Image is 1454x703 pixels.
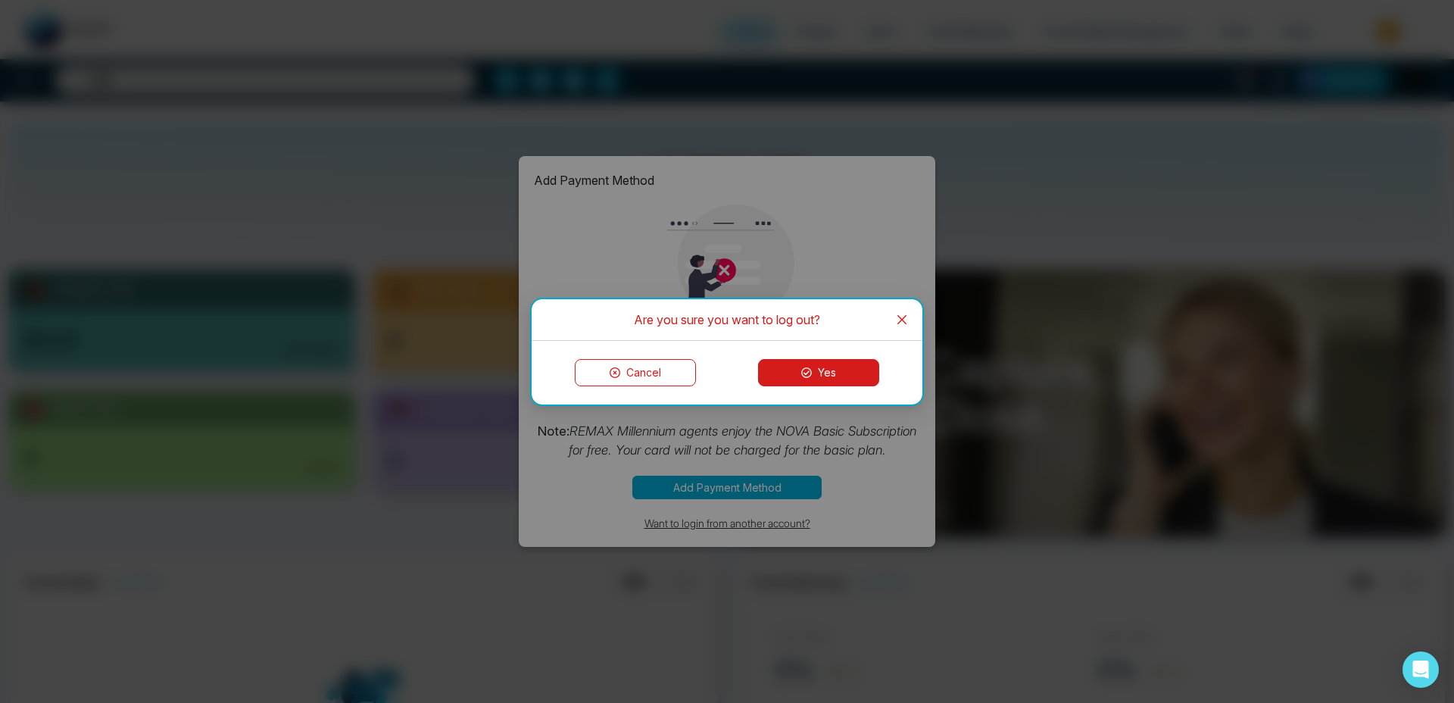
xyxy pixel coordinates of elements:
button: Close [881,299,922,340]
button: Cancel [575,359,696,386]
div: Open Intercom Messenger [1403,651,1439,688]
span: close [896,314,908,326]
div: Are you sure you want to log out? [550,311,904,328]
button: Yes [758,359,879,386]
